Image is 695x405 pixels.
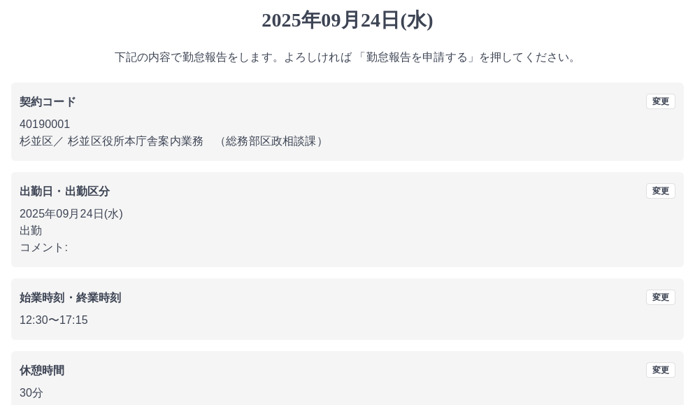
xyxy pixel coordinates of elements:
p: 出勤 [20,222,675,239]
button: 変更 [646,94,675,109]
p: 2025年09月24日(水) [20,206,675,222]
b: 始業時刻・終業時刻 [20,292,121,304]
p: コメント: [20,239,675,256]
button: 変更 [646,290,675,305]
p: 30分 [20,385,675,402]
button: 変更 [646,183,675,199]
p: 杉並区 ／ 杉並区役所本庁舎案内業務 （総務部区政相談課） [20,133,675,150]
p: 40190001 [20,116,675,133]
b: 契約コード [20,96,76,108]
p: 12:30 〜 17:15 [20,312,675,329]
h1: 2025年09月24日(水) [11,8,684,32]
b: 休憩時間 [20,364,65,376]
b: 出勤日・出勤区分 [20,185,110,197]
button: 変更 [646,362,675,378]
p: 下記の内容で勤怠報告をします。よろしければ 「勤怠報告を申請する」を押してください。 [11,49,684,66]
